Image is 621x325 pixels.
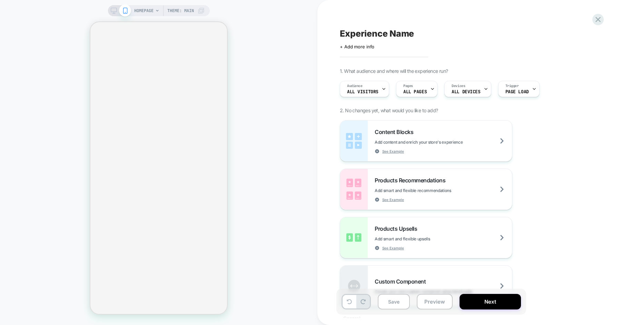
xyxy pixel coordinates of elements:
span: Products Upsells [375,225,421,232]
span: Content Blocks [375,128,417,135]
span: 2. No changes yet, what would you like to add? [340,107,438,113]
span: Products Recommendations [375,177,449,184]
span: Devices [452,84,465,88]
span: 1. What audience and where will the experience run? [340,68,448,74]
span: HOMEPAGE [134,5,154,16]
button: Next [460,294,521,309]
button: Preview [417,294,453,309]
span: Page Load [505,89,529,94]
span: Pages [403,84,413,88]
span: Add smart and flexible upsells [375,236,464,241]
span: ALL DEVICES [452,89,480,94]
button: Save [378,294,410,309]
span: All Visitors [347,89,378,94]
span: Experience Name [340,28,414,39]
span: + Add more info [340,44,374,49]
span: Add smart and flexible recommendations [375,188,486,193]
span: See Example [382,149,404,154]
span: ALL PAGES [403,89,427,94]
span: Custom Component [375,278,429,285]
span: See Example [382,246,404,250]
span: Trigger [505,84,519,88]
span: Theme: MAIN [167,5,194,16]
span: See Example [382,197,404,202]
span: Audience [347,84,363,88]
span: Add content and enrich your store's experience [375,140,497,145]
